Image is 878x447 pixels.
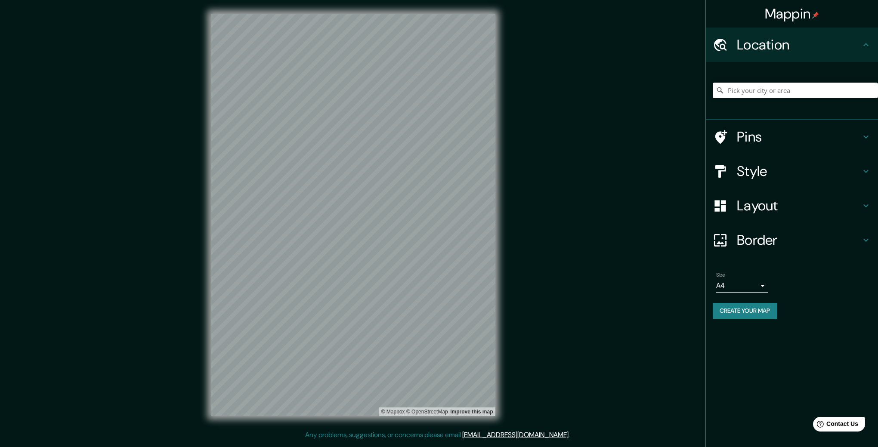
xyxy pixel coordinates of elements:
[211,14,495,416] canvas: Map
[462,430,569,439] a: [EMAIL_ADDRESS][DOMAIN_NAME]
[381,409,405,415] a: Mapbox
[706,154,878,188] div: Style
[737,197,861,214] h4: Layout
[713,303,777,319] button: Create your map
[706,120,878,154] div: Pins
[737,128,861,145] h4: Pins
[716,279,768,293] div: A4
[706,188,878,223] div: Layout
[765,5,819,22] h4: Mappin
[571,430,573,440] div: .
[801,413,869,438] iframe: Help widget launcher
[716,271,725,279] label: Size
[305,430,570,440] p: Any problems, suggestions, or concerns please email .
[706,223,878,257] div: Border
[737,163,861,180] h4: Style
[450,409,493,415] a: Map feedback
[737,36,861,53] h4: Location
[570,430,571,440] div: .
[737,231,861,249] h4: Border
[713,83,878,98] input: Pick your city or area
[706,28,878,62] div: Location
[406,409,448,415] a: OpenStreetMap
[812,12,819,18] img: pin-icon.png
